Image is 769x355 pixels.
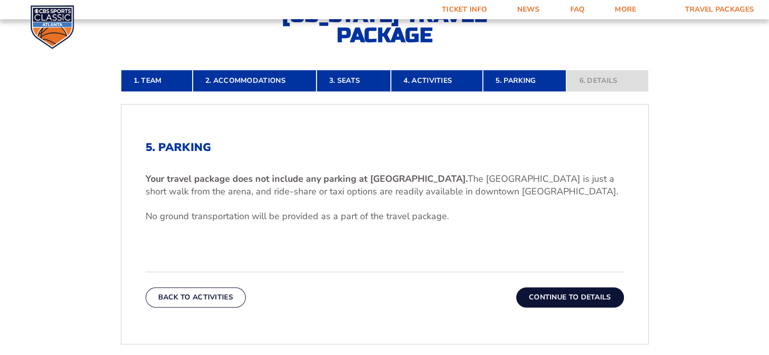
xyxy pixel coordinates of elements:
button: Continue To Details [516,287,624,308]
a: 4. Activities [391,70,483,92]
h2: [US_STATE] Travel Package [274,5,496,45]
a: 2. Accommodations [193,70,316,92]
button: Back To Activities [146,287,246,308]
img: CBS Sports Classic [30,5,74,49]
a: 1. Team [121,70,193,92]
b: Your travel package does not include any parking at [GEOGRAPHIC_DATA]. [146,173,468,185]
a: 3. Seats [316,70,391,92]
h2: 5. Parking [146,141,624,154]
p: The [GEOGRAPHIC_DATA] is just a short walk from the arena, and ride-share or taxi options are rea... [146,173,624,198]
p: No ground transportation will be provided as a part of the travel package. [146,210,624,223]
